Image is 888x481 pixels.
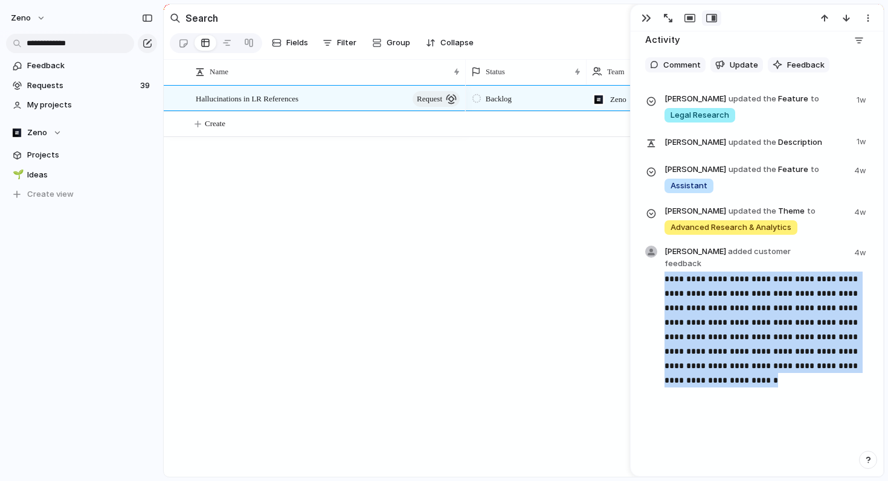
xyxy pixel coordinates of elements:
span: Filter [337,37,356,49]
h2: Activity [645,33,680,47]
span: Create [205,118,225,130]
span: 1w [857,133,869,148]
button: Create view [6,185,157,203]
span: Comment [663,59,701,71]
button: request [413,91,460,107]
button: Fields [267,33,313,53]
span: [PERSON_NAME] [664,164,726,176]
span: [PERSON_NAME] [664,246,829,269]
span: [PERSON_NAME] [664,93,726,105]
span: Legal Research [671,109,729,121]
span: Hallucinations in LR References [196,91,298,105]
span: Feature [664,92,849,124]
a: 🌱Ideas [6,166,157,184]
span: Theme [664,204,847,236]
span: Feedback [27,60,153,72]
a: Feedback [6,57,157,75]
span: Zeno [27,127,47,139]
button: Zeno [5,8,52,28]
span: Feedback [787,59,825,71]
span: updated the [729,164,776,176]
span: updated the [729,93,776,105]
span: Description [664,133,849,150]
span: Assistant [671,180,707,192]
span: updated the [729,205,776,217]
span: Collapse [440,37,474,49]
span: to [811,93,819,105]
button: Feedback [768,57,829,73]
a: Projects [6,146,157,164]
button: Group [366,33,416,53]
span: Requests [27,80,137,92]
button: Collapse [421,33,478,53]
span: Zeno [610,94,626,106]
span: Name [210,66,228,78]
h2: Search [185,11,218,25]
span: Create view [27,188,74,200]
span: Fields [286,37,308,49]
button: Update [710,57,763,73]
button: Filter [318,33,361,53]
span: Feature [664,162,847,194]
span: Backlog [486,93,512,105]
button: Comment [645,57,706,73]
span: Advanced Research & Analytics [671,221,791,234]
span: Ideas [27,169,153,181]
button: Zeno [6,124,157,142]
span: Group [387,37,410,49]
button: 🌱 [11,169,23,181]
span: Update [730,59,758,71]
span: to [811,164,819,176]
span: to [807,205,816,217]
span: [PERSON_NAME] [664,205,726,217]
span: 39 [140,80,152,92]
span: My projects [27,99,153,111]
span: added customer feedback [664,246,791,268]
a: My projects [6,96,157,114]
span: Zeno [11,12,31,24]
span: 4w [854,204,869,218]
span: updated the [729,136,776,148]
span: [PERSON_NAME] [664,136,726,148]
span: Status [486,66,505,78]
span: 4w [854,162,869,177]
span: 4w [854,247,869,259]
span: Team [607,66,625,78]
span: 1w [857,92,869,106]
span: request [417,91,442,107]
span: Projects [27,149,153,161]
a: Requests39 [6,77,157,95]
div: 🌱 [13,168,21,182]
